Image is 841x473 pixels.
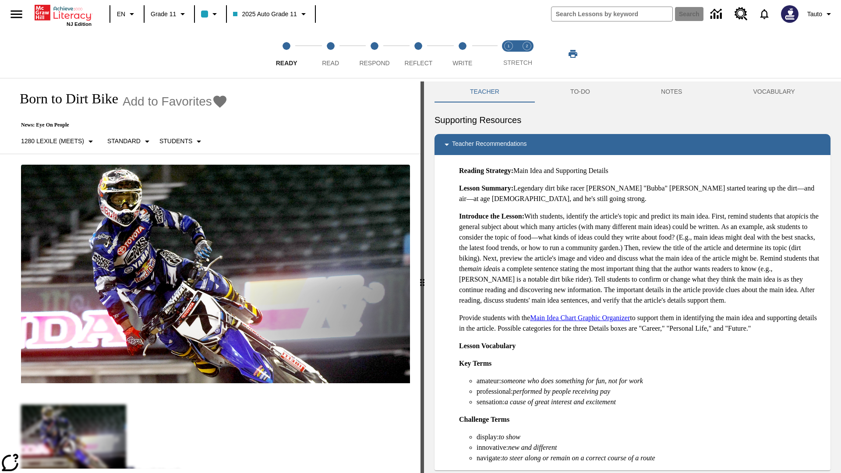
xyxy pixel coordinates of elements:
button: Select Lexile, 1280 Lexile (Meets) [18,134,99,149]
button: Print [559,46,587,62]
button: Respond step 3 of 5 [349,30,400,78]
em: to show [499,433,520,441]
span: 2025 Auto Grade 11 [233,10,297,19]
button: Open side menu [4,1,29,27]
em: main idea [468,265,496,272]
button: VOCABULARY [717,81,830,102]
span: Tauto [807,10,822,19]
span: Write [452,60,472,67]
li: display: [477,432,823,442]
h1: Born to Dirt Bike [11,91,118,107]
button: Stretch Respond step 2 of 2 [514,30,540,78]
button: Teacher [435,81,535,102]
em: topic [790,212,804,220]
button: Language: EN, Select a language [113,6,141,22]
em: someone who does something for fun, not for work [501,377,643,385]
button: Ready step 1 of 5 [261,30,312,78]
li: amateur: [477,376,823,386]
p: With students, identify the article's topic and predict its main idea. First, remind students tha... [459,211,823,306]
text: 1 [507,44,509,48]
li: innovative: [477,442,823,453]
div: Instructional Panel Tabs [435,81,830,102]
p: Main Idea and Supporting Details [459,166,823,176]
button: Stretch Read step 1 of 2 [496,30,521,78]
strong: Lesson Vocabulary [459,342,516,349]
button: Add to Favorites - Born to Dirt Bike [123,94,228,109]
em: performed by people receiving pay [513,388,610,395]
span: Grade 11 [151,10,176,19]
strong: Lesson Summary: [459,184,513,192]
div: Press Enter or Spacebar and then press right and left arrow keys to move the slider [420,81,424,473]
p: Provide students with the to support them in identifying the main idea and supporting details in ... [459,313,823,334]
button: Read step 2 of 5 [305,30,356,78]
span: Add to Favorites [123,95,212,109]
li: navigate: [477,453,823,463]
button: Select Student [156,134,208,149]
span: STRETCH [503,59,532,66]
strong: Key Terms [459,360,491,367]
a: Main Idea Chart Graphic Organizer [530,314,630,321]
em: a cause of great interest and excitement [505,398,616,406]
button: Write step 5 of 5 [437,30,488,78]
p: Standard [107,137,141,146]
p: Legendary dirt bike racer [PERSON_NAME] "Bubba" [PERSON_NAME] started tearing up the dirt—and air... [459,183,823,204]
p: News: Eye On People [11,122,228,128]
p: Students [159,137,192,146]
text: 2 [526,44,528,48]
button: Grade: Grade 11, Select a grade [147,6,191,22]
strong: Reading Strategy: [459,167,513,174]
a: Notifications [753,3,776,25]
button: Select a new avatar [776,3,804,25]
span: NJ Edition [67,21,92,27]
button: Profile/Settings [804,6,837,22]
a: Resource Center, Will open in new tab [729,2,753,26]
button: NOTES [625,81,717,102]
strong: Challenge Terms [459,416,509,423]
em: to steer along or remain on a correct course of a route [502,454,655,462]
span: EN [117,10,125,19]
li: professional: [477,386,823,397]
img: Motocross racer James Stewart flies through the air on his dirt bike. [21,165,410,384]
button: TO-DO [535,81,625,102]
strong: Introduce the Lesson: [459,212,524,220]
button: Scaffolds, Standard [104,134,156,149]
span: Reflect [405,60,433,67]
div: activity [424,81,841,473]
input: search field [551,7,672,21]
span: Ready [276,60,297,67]
h6: Supporting Resources [435,113,830,127]
em: new and different [508,444,557,451]
div: Teacher Recommendations [435,134,830,155]
img: Avatar [781,5,799,23]
li: sensation: [477,397,823,407]
a: Data Center [705,2,729,26]
p: Teacher Recommendations [452,139,527,150]
p: 1280 Lexile (Meets) [21,137,84,146]
button: Class color is light blue. Change class color [198,6,223,22]
button: Class: 2025 Auto Grade 11, Select your class [230,6,312,22]
span: Respond [359,60,389,67]
button: Reflect step 4 of 5 [393,30,444,78]
div: Home [35,3,92,27]
span: Read [322,60,339,67]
